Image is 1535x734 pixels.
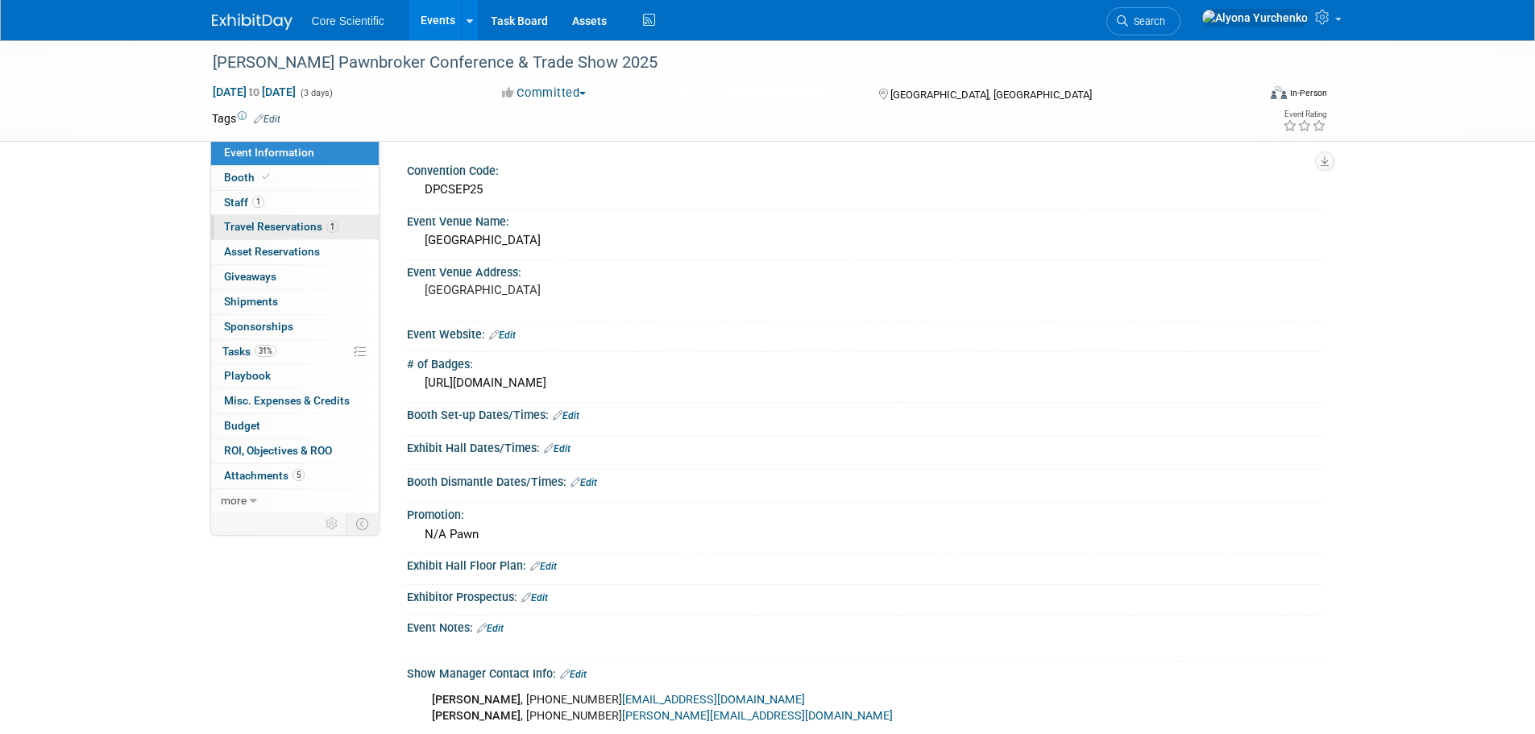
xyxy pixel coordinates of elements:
[252,196,264,208] span: 1
[211,166,379,190] a: Booth
[224,220,338,233] span: Travel Reservations
[318,513,346,534] td: Personalize Event Tab Strip
[432,693,521,707] b: [PERSON_NAME]
[1271,86,1287,99] img: Format-Inperson.png
[421,684,1147,732] div: , [PHONE_NUMBER] , [PHONE_NUMBER]
[544,443,570,454] a: Edit
[553,410,579,421] a: Edit
[560,669,587,680] a: Edit
[890,89,1092,101] span: [GEOGRAPHIC_DATA], [GEOGRAPHIC_DATA]
[211,464,379,488] a: Attachments5
[211,315,379,339] a: Sponsorships
[407,403,1324,424] div: Booth Set-up Dates/Times:
[224,369,271,382] span: Playbook
[299,88,333,98] span: (3 days)
[247,85,262,98] span: to
[254,114,280,125] a: Edit
[211,364,379,388] a: Playbook
[407,260,1324,280] div: Event Venue Address:
[224,171,273,184] span: Booth
[211,290,379,314] a: Shipments
[530,561,557,572] a: Edit
[489,330,516,341] a: Edit
[224,444,332,457] span: ROI, Objectives & ROO
[477,623,504,634] a: Edit
[211,215,379,239] a: Travel Reservations1
[407,503,1324,523] div: Promotion:
[432,709,521,723] b: [PERSON_NAME]
[224,320,293,333] span: Sponsorships
[570,477,597,488] a: Edit
[211,439,379,463] a: ROI, Objectives & ROO
[211,240,379,264] a: Asset Reservations
[407,585,1324,606] div: Exhibitor Prospectus:
[326,221,338,233] span: 1
[222,345,276,358] span: Tasks
[211,141,379,165] a: Event Information
[211,389,379,413] a: Misc. Expenses & Credits
[224,245,320,258] span: Asset Reservations
[262,172,270,181] i: Booth reservation complete
[211,414,379,438] a: Budget
[212,85,297,99] span: [DATE] [DATE]
[255,345,276,357] span: 31%
[211,191,379,215] a: Staff1
[1283,110,1326,118] div: Event Rating
[212,110,280,126] td: Tags
[292,469,305,481] span: 5
[1128,15,1165,27] span: Search
[346,513,379,534] td: Toggle Event Tabs
[407,616,1324,637] div: Event Notes:
[407,436,1324,457] div: Exhibit Hall Dates/Times:
[407,661,1324,682] div: Show Manager Contact Info:
[224,146,314,159] span: Event Information
[419,228,1312,253] div: [GEOGRAPHIC_DATA]
[1106,7,1180,35] a: Search
[211,265,379,289] a: Giveaways
[521,592,548,603] a: Edit
[211,489,379,513] a: more
[425,283,771,297] pre: [GEOGRAPHIC_DATA]
[224,469,305,482] span: Attachments
[312,15,384,27] span: Core Scientific
[407,554,1324,574] div: Exhibit Hall Floor Plan:
[622,709,893,723] a: [PERSON_NAME][EMAIL_ADDRESS][DOMAIN_NAME]
[207,48,1233,77] div: [PERSON_NAME] Pawnbroker Conference & Trade Show 2025
[212,14,292,30] img: ExhibitDay
[419,177,1312,202] div: DPCSEP25
[224,196,264,209] span: Staff
[1162,84,1328,108] div: Event Format
[224,295,278,308] span: Shipments
[407,159,1324,179] div: Convention Code:
[622,693,805,707] a: [EMAIL_ADDRESS][DOMAIN_NAME]
[419,522,1312,547] div: N/A Pawn
[407,470,1324,491] div: Booth Dismantle Dates/Times:
[1201,9,1309,27] img: Alyona Yurchenko
[1289,87,1327,99] div: In-Person
[419,371,1312,396] div: [URL][DOMAIN_NAME]
[224,270,276,283] span: Giveaways
[407,209,1324,230] div: Event Venue Name:
[496,85,592,102] button: Committed
[407,352,1324,372] div: # of Badges:
[407,322,1324,343] div: Event Website:
[211,340,379,364] a: Tasks31%
[224,394,350,407] span: Misc. Expenses & Credits
[224,419,260,432] span: Budget
[221,494,247,507] span: more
